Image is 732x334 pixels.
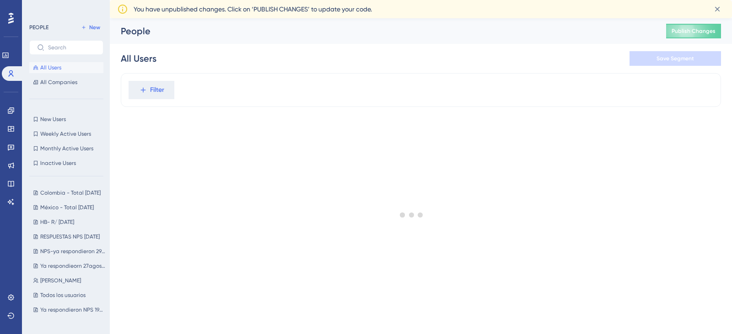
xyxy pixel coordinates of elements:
button: Save Segment [630,51,721,66]
span: New Users [40,116,66,123]
button: RESPUESTAS NPS [DATE] [29,231,109,242]
button: Colombia - Total [DATE] [29,187,109,198]
button: [PERSON_NAME] [29,275,109,286]
span: México - Total [DATE] [40,204,94,211]
button: Weekly Active Users [29,128,103,139]
button: Ya respondieron NPS 190925 [29,304,109,315]
button: Todos los usuarios [29,290,109,301]
button: NPS-ya respondieron 29AGOSTO-TARDE [29,246,109,257]
div: All Users [121,52,156,65]
div: People [121,25,643,37]
span: New [89,24,100,31]
span: All Users [40,64,61,71]
span: Publish Changes [672,27,716,35]
span: NPS-ya respondieron 29AGOSTO-TARDE [40,248,105,255]
span: Inactive Users [40,159,76,167]
span: Ya respondieorn 27agosto [40,262,105,270]
button: Publish Changes [666,24,721,38]
button: All Companies [29,77,103,88]
button: New [78,22,103,33]
span: Todos los usuarios [40,292,86,299]
button: HB- R/ [DATE] [29,217,109,228]
button: Monthly Active Users [29,143,103,154]
button: Inactive Users [29,158,103,169]
span: All Companies [40,79,77,86]
span: Ya respondieron NPS 190925 [40,306,105,313]
span: Weekly Active Users [40,130,91,138]
span: RESPUESTAS NPS [DATE] [40,233,100,240]
span: Monthly Active Users [40,145,93,152]
button: New Users [29,114,103,125]
button: México - Total [DATE] [29,202,109,213]
div: PEOPLE [29,24,48,31]
span: Save Segment [657,55,694,62]
button: All Users [29,62,103,73]
button: Ya respondieorn 27agosto [29,260,109,271]
span: You have unpublished changes. Click on ‘PUBLISH CHANGES’ to update your code. [134,4,372,15]
span: [PERSON_NAME] [40,277,81,284]
span: HB- R/ [DATE] [40,218,74,226]
span: Colombia - Total [DATE] [40,189,101,196]
input: Search [48,44,96,51]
